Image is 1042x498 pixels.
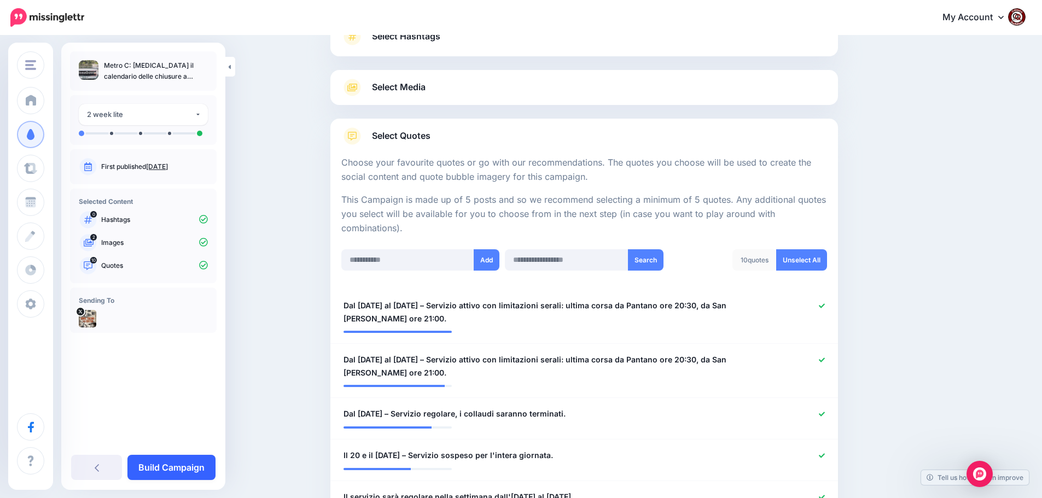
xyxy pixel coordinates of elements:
a: Select Quotes [341,127,827,156]
img: uTTNWBrh-84924.jpeg [79,310,96,327]
span: 0 [90,211,97,218]
span: 10 [90,257,97,263]
span: Select Hashtags [372,29,440,44]
p: Choose your favourite quotes or go with our recommendations. The quotes you choose will be used t... [341,156,827,184]
a: Select Hashtags [341,28,827,56]
span: Dal [DATE] al [DATE] – Servizio attivo con limitazioni serali: ultima corsa da Pantano ore 20:30,... [344,353,742,379]
p: Images [101,238,208,248]
h4: Selected Content [79,197,208,206]
p: Hashtags [101,215,208,225]
button: Search [628,249,663,271]
p: First published [101,162,208,172]
button: Add [474,249,499,271]
span: 10 [741,256,748,264]
p: Metro C: [MEDICAL_DATA] il calendario delle chiusure a settembre [104,60,208,82]
img: Missinglettr [10,8,84,27]
span: Il 20 e il [DATE] – Servizio sospeso per l'intera giornata. [344,449,553,462]
a: My Account [932,4,1026,31]
span: 2 [90,234,97,241]
img: 240eb173163b90e92a3cc3a8ef54608a_thumb.jpg [79,60,98,80]
a: Tell us how we can improve [921,470,1029,485]
button: 2 week lite [79,104,208,125]
h4: Sending To [79,296,208,304]
img: menu.png [25,60,36,70]
div: 2 week lite [87,108,195,121]
span: Select Quotes [372,128,430,143]
span: Dal [DATE] – Servizio regolare, i collaudi saranno terminati. [344,407,566,420]
span: Dal [DATE] al [DATE] – Servizio attivo con limitazioni serali: ultima corsa da Pantano ore 20:30,... [344,299,742,325]
a: [DATE] [146,162,168,171]
div: Open Intercom Messenger [967,461,993,487]
p: Quotes [101,261,208,271]
span: Select Media [372,80,426,95]
p: This Campaign is made up of 5 posts and so we recommend selecting a minimum of 5 quotes. Any addi... [341,193,827,236]
a: Select Media [341,79,827,96]
a: Unselect All [776,249,827,271]
div: quotes [732,249,777,271]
